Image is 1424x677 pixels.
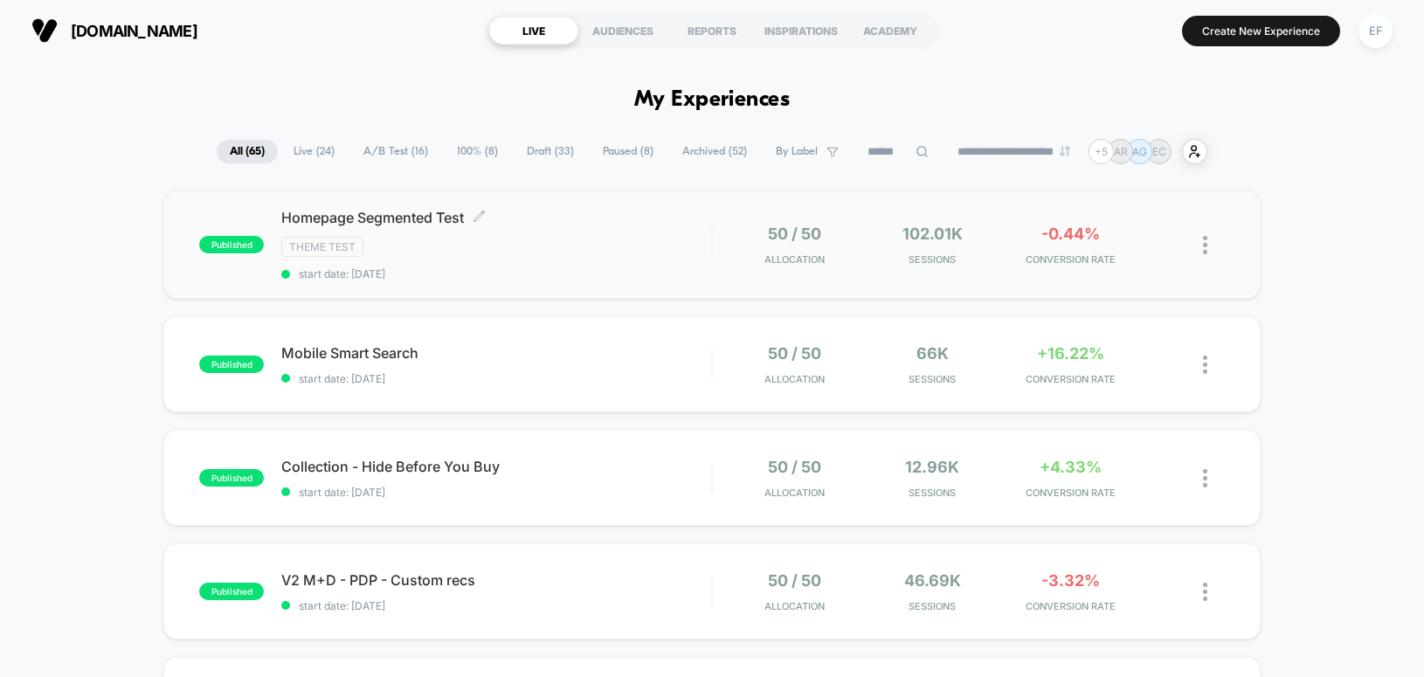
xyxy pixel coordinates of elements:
[590,140,667,163] span: Paused ( 8 )
[281,486,711,499] span: start date: [DATE]
[905,458,959,476] span: 12.96k
[902,225,963,243] span: 102.01k
[199,583,264,600] span: published
[667,17,757,45] div: REPORTS
[1006,600,1135,612] span: CONVERSION RATE
[1089,139,1114,164] div: + 5
[768,571,821,590] span: 50 / 50
[634,87,791,113] h1: My Experiences
[514,140,587,163] span: Draft ( 33 )
[669,140,760,163] span: Archived ( 52 )
[71,22,197,40] span: [DOMAIN_NAME]
[489,17,578,45] div: LIVE
[768,344,821,363] span: 50 / 50
[768,225,821,243] span: 50 / 50
[1041,571,1100,590] span: -3.32%
[1114,145,1128,158] p: AR
[1006,253,1135,266] span: CONVERSION RATE
[776,145,818,158] span: By Label
[868,600,998,612] span: Sessions
[281,372,711,385] span: start date: [DATE]
[26,17,203,45] button: [DOMAIN_NAME]
[1182,16,1340,46] button: Create New Experience
[1060,146,1070,156] img: end
[281,237,363,257] span: Theme Test
[280,140,348,163] span: Live ( 24 )
[281,344,711,362] span: Mobile Smart Search
[904,571,961,590] span: 46.69k
[1006,487,1135,499] span: CONVERSION RATE
[1132,145,1147,158] p: AG
[1041,225,1100,243] span: -0.44%
[217,140,278,163] span: All ( 65 )
[1152,145,1166,158] p: EC
[281,267,711,280] span: start date: [DATE]
[764,487,825,499] span: Allocation
[281,209,711,226] span: Homepage Segmented Test
[1358,14,1393,48] div: EF
[868,487,998,499] span: Sessions
[846,17,935,45] div: ACADEMY
[757,17,846,45] div: INSPIRATIONS
[199,469,264,487] span: published
[199,236,264,253] span: published
[1353,13,1398,49] button: EF
[764,253,825,266] span: Allocation
[350,140,441,163] span: A/B Test ( 16 )
[1203,356,1207,374] img: close
[199,356,264,373] span: published
[768,458,821,476] span: 50 / 50
[868,253,998,266] span: Sessions
[281,571,711,589] span: V2 M+D - PDP - Custom recs
[578,17,667,45] div: AUDIENCES
[764,600,825,612] span: Allocation
[31,17,58,44] img: Visually logo
[1203,583,1207,601] img: close
[764,373,825,385] span: Allocation
[1203,469,1207,487] img: close
[868,373,998,385] span: Sessions
[1040,458,1102,476] span: +4.33%
[281,599,711,612] span: start date: [DATE]
[281,458,711,475] span: Collection - Hide Before You Buy
[1203,236,1207,254] img: close
[1037,344,1104,363] span: +16.22%
[444,140,511,163] span: 100% ( 8 )
[916,344,949,363] span: 66k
